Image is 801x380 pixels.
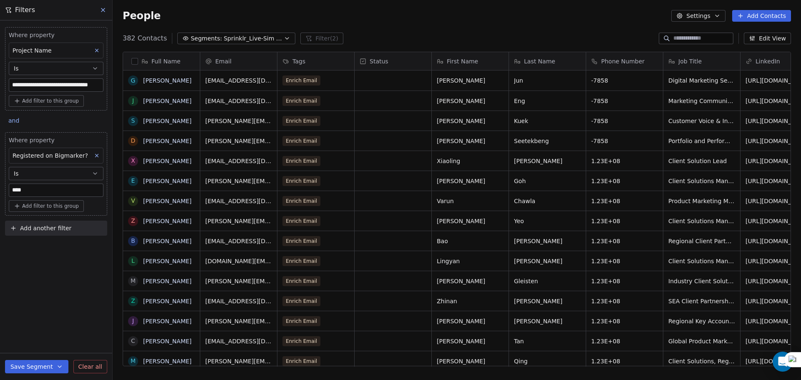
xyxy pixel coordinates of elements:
[300,33,343,44] button: Filter(2)
[143,98,191,104] a: [PERSON_NAME]
[143,118,191,124] a: [PERSON_NAME]
[732,10,791,22] button: Add Contacts
[205,97,272,105] span: [EMAIL_ADDRESS][DOMAIN_NAME]
[514,177,581,185] span: Goh
[205,177,272,185] span: [PERSON_NAME][EMAIL_ADDRESS][DOMAIN_NAME]
[773,352,793,372] div: Open Intercom Messenger
[132,317,134,325] div: J
[205,157,272,165] span: [EMAIL_ADDRESS][DOMAIN_NAME]
[591,117,658,125] span: -7858
[591,337,658,345] span: 1.23E+08
[668,217,735,225] span: Client Solutions Manager, Key Accounts
[591,157,658,165] span: 1.23E+08
[282,136,320,146] span: Enrich Email
[514,297,581,305] span: [PERSON_NAME]
[143,198,191,204] a: [PERSON_NAME]
[437,337,504,345] span: [PERSON_NAME]
[514,157,581,165] span: [PERSON_NAME]
[205,237,272,245] span: [EMAIL_ADDRESS][DOMAIN_NAME]
[514,317,581,325] span: [PERSON_NAME]
[277,52,354,70] div: Tags
[668,177,735,185] span: Client Solutions Manager
[591,317,658,325] span: 1.23E+08
[437,217,504,225] span: [PERSON_NAME]
[123,52,200,70] div: Full Name
[200,52,277,70] div: Email
[671,10,725,22] button: Settings
[591,237,658,245] span: 1.23E+08
[437,177,504,185] span: [PERSON_NAME]
[756,57,780,65] span: LinkedIn
[131,257,135,265] div: L
[591,297,658,305] span: 1.23E+08
[514,237,581,245] span: [PERSON_NAME]
[143,77,191,84] a: [PERSON_NAME]
[591,257,658,265] span: 1.23E+08
[437,297,504,305] span: Zhinan
[437,237,504,245] span: Bao
[514,76,581,85] span: Jun
[131,357,136,365] div: M
[282,336,320,346] span: Enrich Email
[668,157,735,165] span: Client Solution Lead
[143,278,191,284] a: [PERSON_NAME]
[143,318,191,325] a: [PERSON_NAME]
[437,257,504,265] span: Lingyan
[432,52,509,70] div: First Name
[292,57,305,65] span: Tags
[668,197,735,205] span: Product Marketing Manager
[437,76,504,85] span: [PERSON_NAME]
[143,338,191,345] a: [PERSON_NAME]
[586,52,663,70] div: Phone Number
[143,238,191,244] a: [PERSON_NAME]
[143,178,191,184] a: [PERSON_NAME]
[131,136,136,145] div: D
[514,197,581,205] span: Chawla
[514,117,581,125] span: Kuek
[514,97,581,105] span: Eng
[143,138,191,144] a: [PERSON_NAME]
[668,76,735,85] span: Digital Marketing Service Manager (Enterprise Marketing)
[205,137,272,145] span: [PERSON_NAME][EMAIL_ADDRESS][DOMAIN_NAME]
[131,337,135,345] div: C
[591,177,658,185] span: 1.23E+08
[668,337,735,345] span: Global Product Marketing Manager, TikTok Ads Manager
[282,176,320,186] span: Enrich Email
[514,257,581,265] span: [PERSON_NAME]
[131,277,136,285] div: M
[205,117,272,125] span: [PERSON_NAME][EMAIL_ADDRESS][DOMAIN_NAME]
[437,97,504,105] span: [PERSON_NAME]
[744,33,791,44] button: Edit View
[678,57,702,65] span: Job Title
[131,196,135,205] div: V
[205,257,272,265] span: [DOMAIN_NAME][EMAIL_ADDRESS][DOMAIN_NAME]
[191,34,222,43] span: Segments:
[591,97,658,105] span: -7858
[205,317,272,325] span: [PERSON_NAME][EMAIL_ADDRESS][PERSON_NAME][DOMAIN_NAME]
[437,117,504,125] span: [PERSON_NAME]
[514,137,581,145] span: Seetekbeng
[282,116,320,126] span: Enrich Email
[282,256,320,266] span: Enrich Email
[282,356,320,366] span: Enrich Email
[282,316,320,326] span: Enrich Email
[370,57,388,65] span: Status
[143,158,191,164] a: [PERSON_NAME]
[668,97,735,105] span: Marketing Communications Manager - Singtel Financial & Lifestyle Services
[205,277,272,285] span: [PERSON_NAME][EMAIL_ADDRESS][DOMAIN_NAME]
[514,277,581,285] span: Gleisten
[143,298,191,305] a: [PERSON_NAME]
[355,52,431,70] div: Status
[132,96,134,105] div: J
[591,137,658,145] span: -7858
[668,117,735,125] span: Customer Voice & Insights Manager
[668,277,735,285] span: Industry Client Solutions Manager
[668,237,735,245] span: Regional Client Partnerships Manager
[591,357,658,365] span: 1.23E+08
[437,317,504,325] span: [PERSON_NAME]
[668,137,735,145] span: Portfolio and Performance Manager - Hardware Marketing
[205,197,272,205] span: [EMAIL_ADDRESS][DOMAIN_NAME]
[205,76,272,85] span: [EMAIL_ADDRESS][DOMAIN_NAME]
[668,357,735,365] span: Client Solutions, Regional Project Manager
[131,76,136,85] div: G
